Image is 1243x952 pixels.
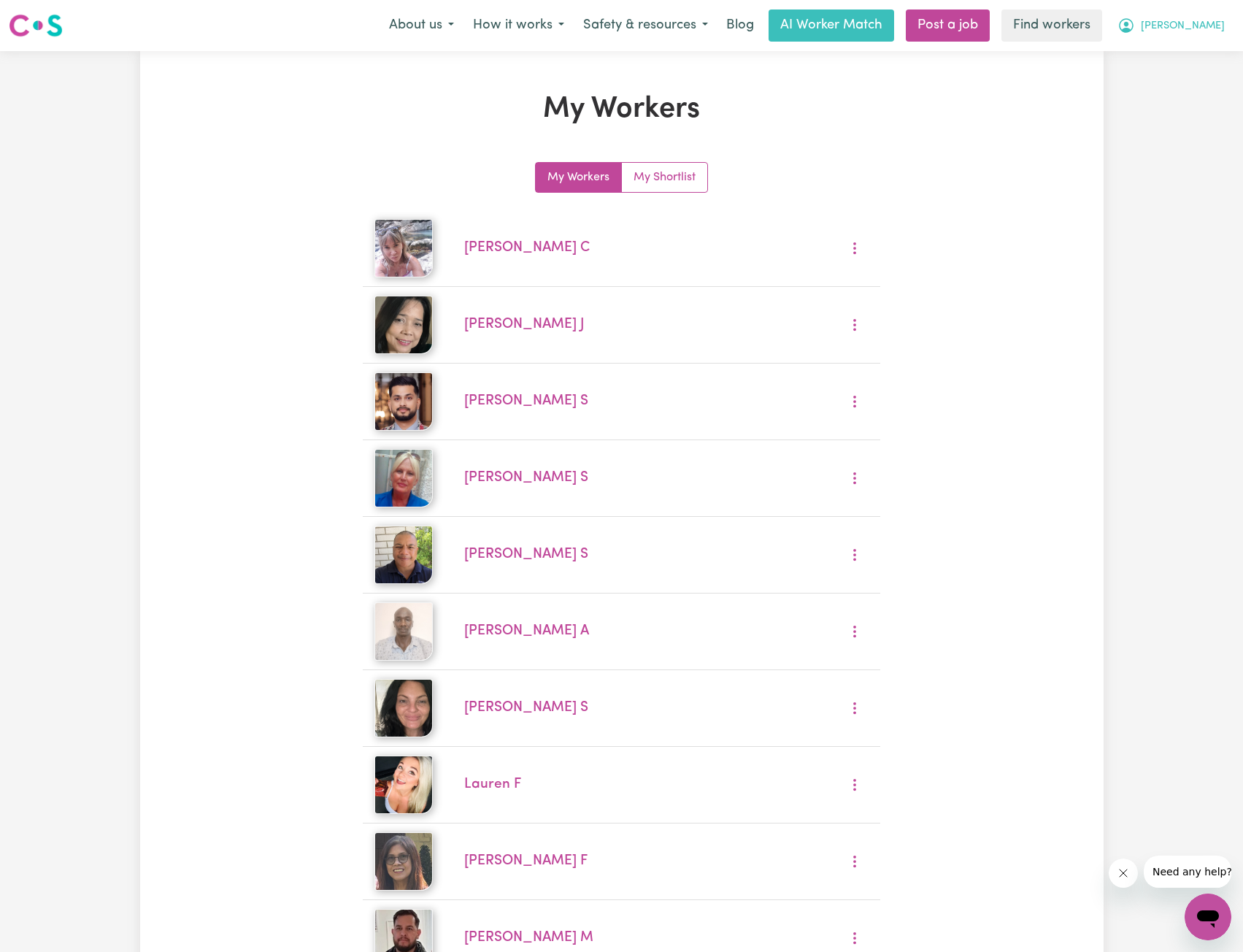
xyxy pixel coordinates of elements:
a: My Workers [536,163,622,192]
img: Careseekers logo [9,12,63,39]
button: More options [841,237,869,260]
button: My Account [1108,10,1234,41]
a: Careseekers logo [9,9,63,42]
a: [PERSON_NAME] F [464,854,588,868]
img: John A [374,602,433,661]
img: Lilibeth F [374,832,433,891]
a: Blog [717,9,763,42]
button: More options [841,544,869,567]
a: [PERSON_NAME] S [464,548,588,561]
img: Lauren F [374,756,433,814]
a: AI Worker Match [769,9,894,42]
button: More options [841,851,869,873]
button: More options [841,314,869,337]
button: Safety & resources [574,10,717,41]
a: [PERSON_NAME] S [464,471,588,485]
img: Mary S [374,449,433,507]
img: Rosalie J [374,296,433,354]
img: Pratik S [374,372,433,431]
img: Jessica S [374,679,433,737]
iframe: Button to launch messaging window [1185,894,1231,940]
a: Find workers [1001,9,1102,42]
button: More options [841,391,869,413]
a: Post a job [906,9,990,42]
img: Tony S [374,526,433,584]
iframe: Message from company [1144,856,1231,888]
button: More options [841,467,869,490]
button: More options [841,697,869,720]
a: [PERSON_NAME] S [464,701,588,715]
a: [PERSON_NAME] S [464,394,588,408]
button: More options [841,927,869,950]
a: Lauren F [464,778,521,791]
span: Need any help? [9,10,88,22]
button: How it works [463,10,574,41]
img: Linda C [374,219,433,277]
a: [PERSON_NAME] C [464,241,590,255]
a: My Shortlist [622,163,707,192]
button: About us [380,10,463,41]
span: [PERSON_NAME] [1141,18,1225,34]
a: [PERSON_NAME] M [464,931,593,945]
h1: My Workers [309,92,934,127]
a: [PERSON_NAME] A [464,624,589,638]
button: More options [841,774,869,796]
a: [PERSON_NAME] J [464,318,585,331]
iframe: Close message [1109,859,1138,888]
button: More options [841,621,869,643]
